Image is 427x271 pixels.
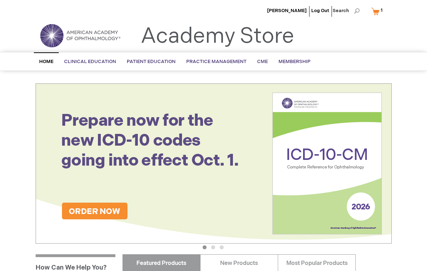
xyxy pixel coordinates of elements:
span: Search [333,4,360,18]
button: 2 of 3 [211,245,215,249]
span: Practice Management [186,59,246,64]
a: Log Out [311,8,329,14]
span: 1 [381,7,382,13]
span: Patient Education [127,59,176,64]
span: Home [39,59,53,64]
span: CME [257,59,268,64]
button: 1 of 3 [203,245,207,249]
a: 1 [370,5,387,17]
span: Membership [278,59,311,64]
a: Academy Store [141,24,294,49]
button: 3 of 3 [220,245,224,249]
span: Clinical Education [64,59,116,64]
a: [PERSON_NAME] [267,8,307,14]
